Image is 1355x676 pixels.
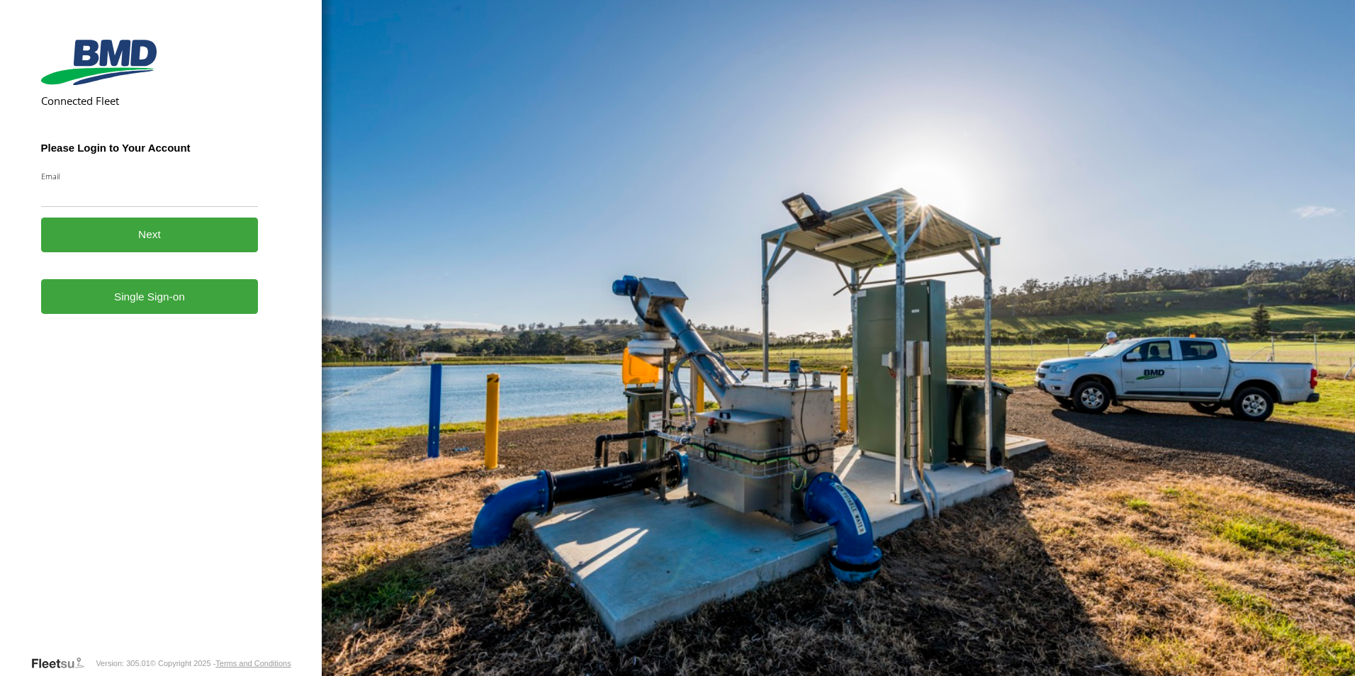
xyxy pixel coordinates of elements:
img: BMD [41,40,157,85]
div: © Copyright 2025 - [150,659,291,667]
button: Next [41,218,259,252]
h3: Please Login to Your Account [41,142,259,154]
a: Terms and Conditions [215,659,291,667]
a: Single Sign-on [41,279,259,314]
label: Email [41,171,259,181]
div: Version: 305.01 [96,659,150,667]
a: Visit our Website [30,656,96,670]
h2: Connected Fleet [41,94,259,108]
